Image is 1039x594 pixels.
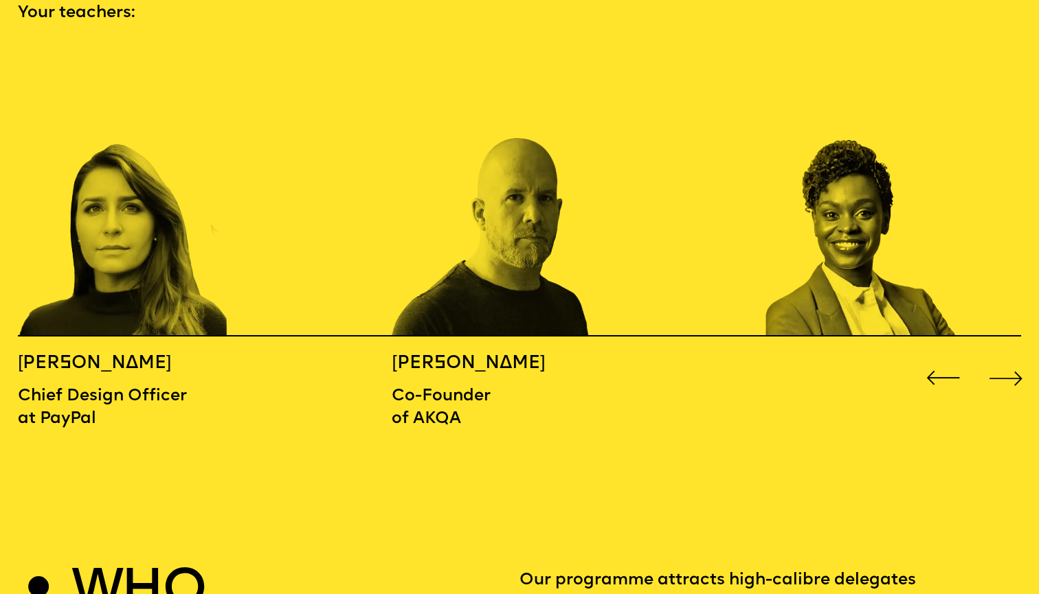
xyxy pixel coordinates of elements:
[392,385,579,431] p: Co-Founder of AKQA
[922,357,963,398] div: Previous slide
[766,46,1016,336] div: 8 / 16
[18,385,205,431] p: Chief Design Officer at PayPal
[985,357,1027,398] div: Next slide
[18,2,1021,25] p: Your teachers:
[18,352,205,375] h5: [PERSON_NAME]
[18,46,267,336] div: 6 / 16
[392,352,579,375] h5: [PERSON_NAME]
[392,46,641,336] div: 7 / 16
